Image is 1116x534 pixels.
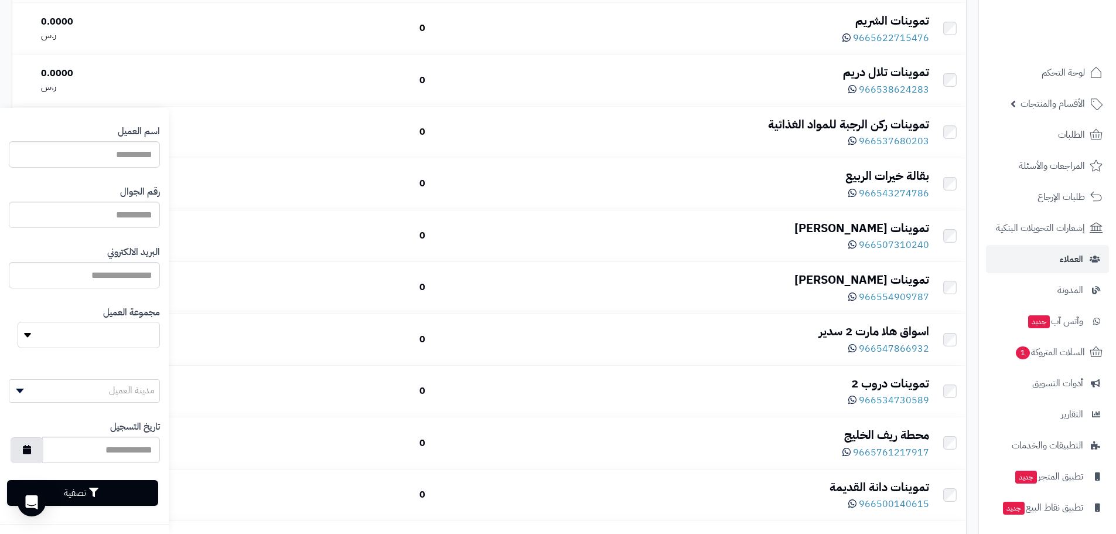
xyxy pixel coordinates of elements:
[986,307,1109,335] a: وآتس آبجديد
[986,59,1109,87] a: لوحة التحكم
[848,186,929,200] a: 966543274786
[435,427,929,444] div: محطة ريف الخليج
[207,437,425,450] div: 0
[859,83,929,97] span: 966538624283
[848,497,929,511] a: 966500140615
[842,445,929,460] a: 9665761217917
[109,383,155,397] span: مدينة العميل
[1058,127,1085,143] span: الطلبات
[1015,344,1085,360] span: السلات المتروكة
[207,177,425,191] div: 0
[859,342,929,356] span: 966547866932
[986,121,1109,149] a: الطلبات
[207,488,425,502] div: 0
[435,220,929,237] div: تموينات [PERSON_NAME]
[1016,346,1030,359] span: 1
[1060,251,1083,267] span: العملاء
[120,185,160,199] label: رقم الجوال
[986,183,1109,211] a: طلبات الإرجاع
[848,342,929,356] a: 966547866932
[986,400,1109,428] a: التقارير
[18,488,46,516] div: Open Intercom Messenger
[1015,471,1037,484] span: جديد
[859,497,929,511] span: 966500140615
[1028,315,1050,328] span: جديد
[1061,406,1083,423] span: التقارير
[110,420,160,434] label: تاريخ التسجيل
[1014,468,1083,485] span: تطبيق المتجر
[435,271,929,288] div: تموينات [PERSON_NAME]
[207,333,425,346] div: 0
[41,67,198,80] div: 0.0000
[207,125,425,139] div: 0
[435,479,929,496] div: تموينات دانة القديمة
[435,323,929,340] div: اسواق هلا مارت 2 سدير
[986,462,1109,491] a: تطبيق المتجرجديد
[996,220,1085,236] span: إشعارات التحويلات البنكية
[118,125,160,138] label: اسم العميل
[859,290,929,304] span: 966554909787
[41,80,198,94] div: ر.س
[848,290,929,304] a: 966554909787
[1003,502,1025,515] span: جديد
[1012,437,1083,454] span: التطبيقات والخدمات
[1042,64,1085,81] span: لوحة التحكم
[1037,189,1085,205] span: طلبات الإرجاع
[435,12,929,29] div: تموينات الشريم
[853,31,929,45] span: 9665622715476
[859,393,929,407] span: 966534730589
[207,74,425,87] div: 0
[41,15,198,29] div: 0.0000
[207,22,425,35] div: 0
[207,281,425,294] div: 0
[848,83,929,97] a: 966538624283
[435,168,929,185] div: بقالة خيرات الربيع
[848,134,929,148] a: 966537680203
[435,375,929,392] div: تموينات دروب 2
[1027,313,1083,329] span: وآتس آب
[986,276,1109,304] a: المدونة
[207,385,425,398] div: 0
[986,245,1109,273] a: العملاء
[986,494,1109,522] a: تطبيق نقاط البيعجديد
[1032,375,1083,392] span: أدوات التسويق
[853,445,929,460] span: 9665761217917
[107,246,160,259] label: البريد الالكتروني
[986,338,1109,366] a: السلات المتروكة1
[1057,282,1083,298] span: المدونة
[103,306,160,319] label: مجموعة العميل
[848,393,929,407] a: 966534730589
[859,238,929,252] span: 966507310240
[1019,158,1085,174] span: المراجعات والأسئلة
[1021,96,1085,112] span: الأقسام والمنتجات
[1002,499,1083,516] span: تطبيق نقاط البيع
[859,134,929,148] span: 966537680203
[41,29,198,42] div: ر.س
[842,31,929,45] a: 9665622715476
[848,238,929,252] a: 966507310240
[986,369,1109,397] a: أدوات التسويق
[859,186,929,200] span: 966543274786
[435,64,929,81] div: تموينات تلال دريم
[986,152,1109,180] a: المراجعات والأسئلة
[986,214,1109,242] a: إشعارات التحويلات البنكية
[435,116,929,133] div: تموينات ركن الرجبة للمواد الغذائية
[207,229,425,243] div: 0
[7,480,158,506] button: تصفية
[986,431,1109,460] a: التطبيقات والخدمات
